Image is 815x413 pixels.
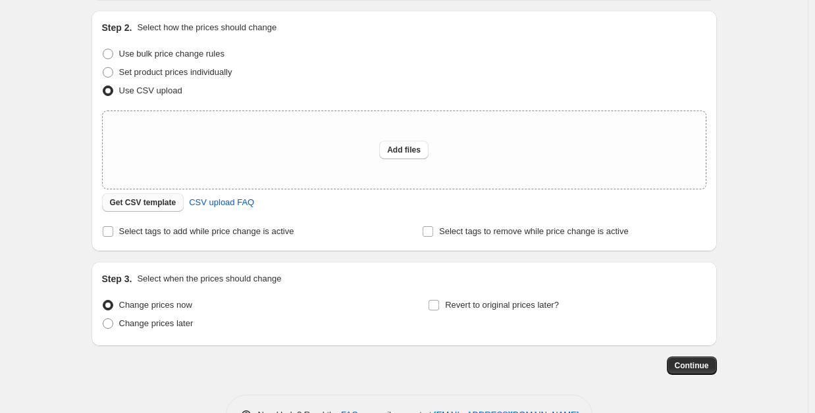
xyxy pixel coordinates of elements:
button: Add files [379,141,429,159]
p: Select when the prices should change [137,272,281,285]
span: Use CSV upload [119,85,182,95]
span: Revert to original prices later? [445,300,559,310]
span: CSV upload FAQ [189,196,254,209]
h2: Step 2. [102,21,132,34]
span: Get CSV template [110,197,176,208]
span: Set product prices individually [119,67,232,77]
span: Change prices later [119,318,194,328]
a: CSV upload FAQ [181,192,262,213]
button: Continue [667,356,717,375]
span: Select tags to remove while price change is active [439,226,629,236]
span: Use bulk price change rules [119,49,224,59]
span: Continue [675,360,709,371]
h2: Step 3. [102,272,132,285]
span: Add files [387,145,421,155]
span: Change prices now [119,300,192,310]
p: Select how the prices should change [137,21,276,34]
span: Select tags to add while price change is active [119,226,294,236]
button: Get CSV template [102,193,184,212]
